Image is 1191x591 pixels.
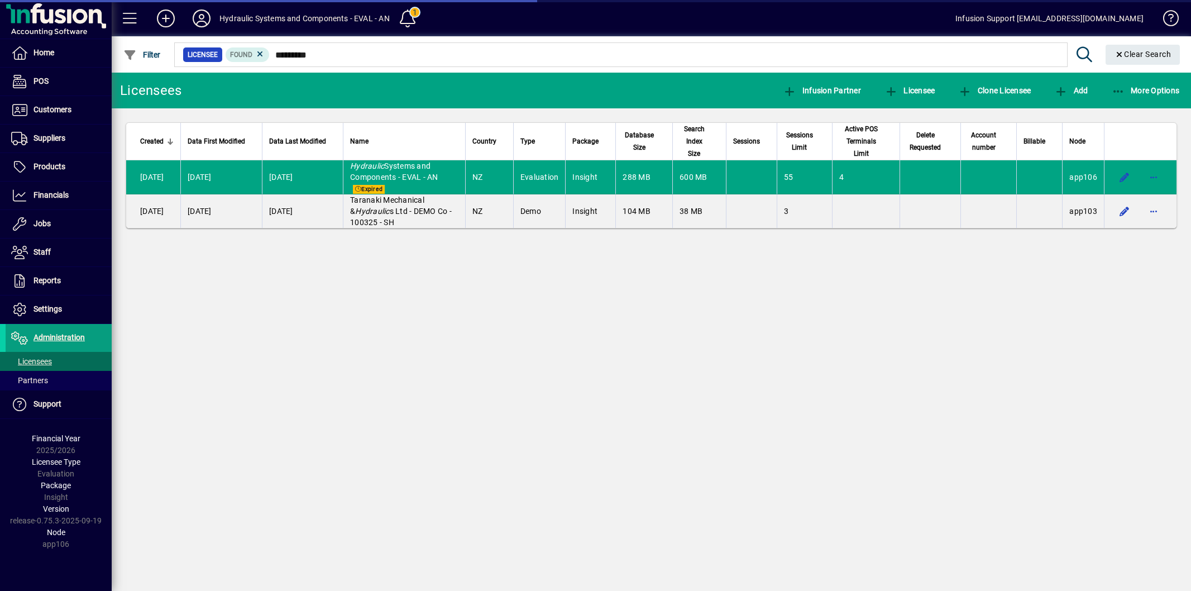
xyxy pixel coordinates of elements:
[230,51,252,59] span: Found
[34,333,85,342] span: Administration
[353,185,385,194] span: Expired
[513,160,566,194] td: Evaluation
[623,129,666,154] div: Database Size
[520,135,559,147] div: Type
[672,160,726,194] td: 600 MB
[180,194,262,228] td: [DATE]
[1145,168,1163,186] button: More options
[47,528,65,537] span: Node
[472,135,496,147] span: Country
[882,80,938,101] button: Licensee
[6,39,112,67] a: Home
[41,481,71,490] span: Package
[1115,50,1171,59] span: Clear Search
[120,82,181,99] div: Licensees
[1069,135,1085,147] span: Node
[11,357,52,366] span: Licensees
[34,77,49,85] span: POS
[513,194,566,228] td: Demo
[180,160,262,194] td: [DATE]
[680,123,719,160] div: Search Index Size
[832,160,900,194] td: 4
[188,135,245,147] span: Data First Modified
[184,8,219,28] button: Profile
[565,194,615,228] td: Insight
[839,123,893,160] div: Active POS Terminals Limit
[34,48,54,57] span: Home
[6,390,112,418] a: Support
[269,135,336,147] div: Data Last Modified
[6,210,112,238] a: Jobs
[1145,202,1163,220] button: More options
[1069,207,1097,216] span: app103.prod.infusionbusinesssoftware.com
[126,194,180,228] td: [DATE]
[780,80,864,101] button: Infusion Partner
[34,134,65,142] span: Suppliers
[955,80,1034,101] button: Clone Licensee
[1069,173,1097,182] span: app106.prod.infusionbusinesssoftware.com
[623,129,656,154] span: Database Size
[34,219,51,228] span: Jobs
[777,194,832,228] td: 3
[572,135,599,147] span: Package
[1116,202,1133,220] button: Edit
[733,135,770,147] div: Sessions
[140,135,174,147] div: Created
[34,105,71,114] span: Customers
[565,160,615,194] td: Insight
[1155,2,1177,39] a: Knowledge Base
[1116,168,1133,186] button: Edit
[32,434,80,443] span: Financial Year
[6,182,112,209] a: Financials
[958,86,1031,95] span: Clone Licensee
[6,352,112,371] a: Licensees
[262,160,343,194] td: [DATE]
[350,135,458,147] div: Name
[680,123,709,160] span: Search Index Size
[1023,135,1045,147] span: Billable
[6,125,112,152] a: Suppliers
[1109,80,1183,101] button: More Options
[6,239,112,266] a: Staff
[615,194,672,228] td: 104 MB
[350,161,384,170] em: Hydraulic
[733,135,760,147] span: Sessions
[1069,135,1097,147] div: Node
[43,504,69,513] span: Version
[1023,135,1055,147] div: Billable
[6,153,112,181] a: Products
[188,49,218,60] span: Licensee
[465,194,513,228] td: NZ
[121,45,164,65] button: Filter
[907,129,944,154] span: Delete Requested
[350,135,369,147] span: Name
[968,129,999,154] span: Account number
[140,135,164,147] span: Created
[188,135,255,147] div: Data First Modified
[1106,45,1180,65] button: Clear
[572,135,609,147] div: Package
[11,376,48,385] span: Partners
[777,160,832,194] td: 55
[350,196,452,227] span: Taranaki Mechanical & s Ltd - DEMO Co - 100325 - SH
[672,194,726,228] td: 38 MB
[6,68,112,96] a: POS
[123,50,161,59] span: Filter
[6,267,112,295] a: Reports
[269,135,326,147] span: Data Last Modified
[520,135,535,147] span: Type
[472,135,506,147] div: Country
[262,194,343,228] td: [DATE]
[1112,86,1180,95] span: More Options
[615,160,672,194] td: 288 MB
[6,371,112,390] a: Partners
[34,162,65,171] span: Products
[350,161,438,182] span: Systems and Components - EVAL - AN
[34,304,62,313] span: Settings
[839,123,883,160] span: Active POS Terminals Limit
[226,47,270,62] mat-chip: Found Status: Found
[34,190,69,199] span: Financials
[219,9,390,27] div: Hydraulic Systems and Components - EVAL - AN
[784,129,825,154] div: Sessions Limit
[1051,80,1090,101] button: Add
